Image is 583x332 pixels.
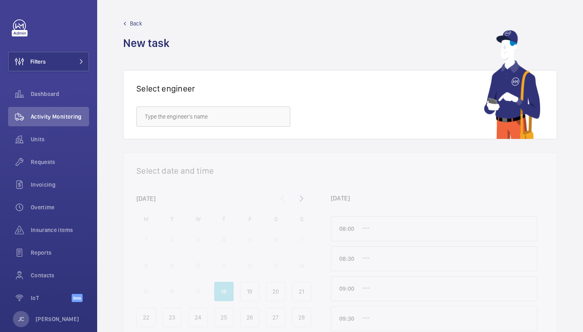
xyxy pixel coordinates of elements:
span: Back [130,19,142,28]
span: IoT [31,294,72,302]
span: Contacts [31,271,89,279]
button: Filters [8,52,89,71]
span: Requests [31,158,89,166]
span: Overtime [31,203,89,211]
img: mechanic using app [484,30,540,139]
span: Insurance items [31,226,89,234]
h1: Select engineer [136,83,195,94]
p: JC [18,315,24,323]
h1: New task [123,36,174,51]
span: Reports [31,249,89,257]
span: Dashboard [31,90,89,98]
span: Units [31,135,89,143]
span: Beta [72,294,83,302]
span: Invoicing [31,181,89,189]
span: Activity Monitoring [31,113,89,121]
input: Type the engineer's name [136,106,290,127]
p: [PERSON_NAME] [36,315,79,323]
span: Filters [30,57,46,66]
